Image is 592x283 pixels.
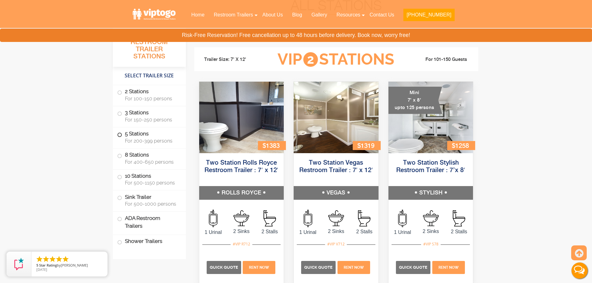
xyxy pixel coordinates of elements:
[264,210,276,226] img: an icon of Stall
[125,159,178,165] span: For 400-650 persons
[294,82,379,153] img: Side view of two station restroom trailer with separate doors for males and females
[199,186,284,200] h5: ROLLS ROYCE
[445,228,473,235] span: 2 Stalls
[358,210,370,226] img: an icon of Stall
[332,8,365,22] a: Resources
[299,160,373,174] a: Two Station Vegas Restroom Trailer : 7′ x 12′
[396,264,431,270] a: Quick Quote
[258,8,287,22] a: About Us
[447,141,475,150] div: $1258
[421,240,441,248] div: #VIP S78
[36,263,103,268] span: by
[255,228,284,235] span: 2 Stalls
[209,8,258,22] a: Restroom Trailers
[431,264,466,270] a: Rent Now
[62,255,69,263] li: 
[36,255,43,263] li: 
[199,50,268,69] li: Trailer Size: 7' X 12'
[268,51,404,68] h3: VIP Stations
[61,263,88,267] span: [PERSON_NAME]
[403,9,454,21] button: [PHONE_NUMBER]
[199,229,227,236] span: 1 Urinal
[39,263,57,267] span: Star Rating
[249,265,269,270] span: Rent Now
[125,117,178,123] span: For 150-250 persons
[438,265,459,270] span: Rent Now
[337,264,371,270] a: Rent Now
[258,141,286,150] div: $1383
[36,263,38,267] span: 5
[42,255,50,263] li: 
[353,141,381,150] div: $1319
[210,265,238,270] span: Quick Quote
[567,258,592,283] button: Live Chat
[350,228,379,235] span: 2 Stalls
[396,160,465,174] a: Two Station Stylish Restroom Trailer : 7’x 8′
[365,8,399,22] a: Contact Us
[242,264,276,270] a: Rent Now
[55,255,63,263] li: 
[117,170,181,189] label: 10 Stations
[307,8,332,22] a: Gallery
[113,70,186,82] h4: Select Trailer Size
[398,210,407,227] img: an icon of urinal
[423,210,439,226] img: an icon of sink
[36,267,47,272] span: [DATE]
[388,87,442,114] div: Mini 7' x 8' upto 125 persons
[233,210,249,226] img: an icon of sink
[344,265,364,270] span: Rent Now
[399,265,427,270] span: Quick Quote
[453,210,465,226] img: an icon of Stall
[13,258,25,270] img: Review Rating
[322,228,350,235] span: 2 Sinks
[388,229,417,236] span: 1 Urinal
[125,138,178,144] span: For 200-399 persons
[117,85,181,104] label: 2 Stations
[117,148,181,168] label: 8 Stations
[388,186,473,200] h5: STYLISH
[294,229,322,236] span: 1 Urinal
[399,8,459,25] a: [PHONE_NUMBER]
[117,127,181,147] label: 5 Stations
[388,82,473,153] img: A mini restroom trailer with two separate stations and separate doors for males and females
[303,52,318,67] span: 2
[207,264,242,270] a: Quick Quote
[49,255,56,263] li: 
[287,8,307,22] a: Blog
[117,106,181,126] label: 3 Stations
[117,190,181,210] label: Sink Trailer
[204,160,278,174] a: Two Station Rolls Royce Restroom Trailer : 7′ x 12′
[325,240,347,248] div: #VIP V712
[199,82,284,153] img: Side view of two station restroom trailer with separate doors for males and females
[125,201,178,207] span: For 500-1000 persons
[301,264,337,270] a: Quick Quote
[227,228,255,235] span: 2 Sinks
[417,228,445,235] span: 2 Sinks
[294,186,379,200] h5: VEGAS
[117,235,181,248] label: Shower Trailers
[231,240,252,248] div: #VIP R712
[304,265,333,270] span: Quick Quote
[404,56,474,63] li: For 101-150 Guests
[304,210,312,227] img: an icon of urinal
[125,96,178,102] span: For 100-150 persons
[186,8,209,22] a: Home
[209,210,218,227] img: an icon of urinal
[328,210,344,226] img: an icon of sink
[117,212,181,233] label: ADA Restroom Trailers
[113,30,186,67] h3: All Portable Restroom Trailer Stations
[125,180,178,186] span: For 500-1150 persons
